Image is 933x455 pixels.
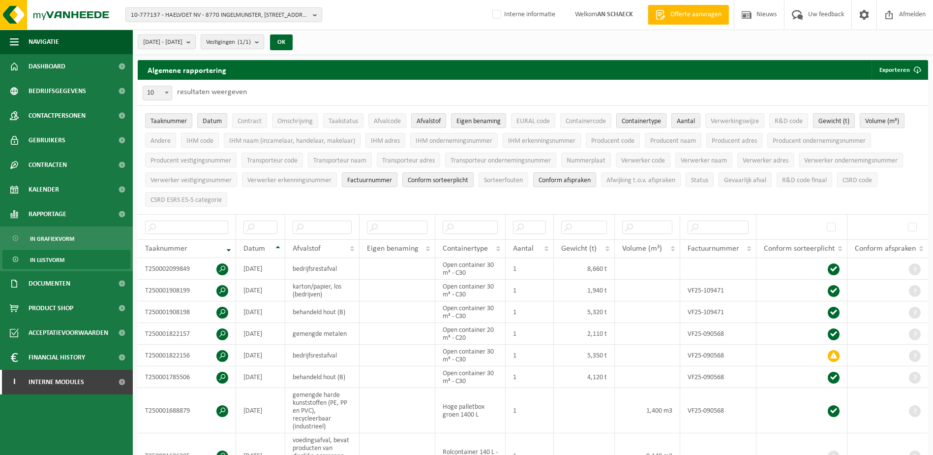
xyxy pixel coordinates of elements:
[451,157,551,164] span: Transporteur ondernemingsnummer
[560,113,611,128] button: ContainercodeContainercode: Activate to sort
[150,177,232,184] span: Verwerker vestigingsnummer
[451,113,506,128] button: Eigen benamingEigen benaming: Activate to sort
[30,229,74,248] span: In grafiekvorm
[150,157,231,164] span: Producent vestigingsnummer
[236,388,285,433] td: [DATE]
[236,345,285,366] td: [DATE]
[238,39,251,45] count: (1/1)
[516,118,550,125] span: EURAL code
[712,137,757,145] span: Producent adres
[435,345,506,366] td: Open container 30 m³ - C30
[374,118,401,125] span: Afvalcode
[125,7,322,22] button: 10-777137 - HAELVOET NV - 8770 INGELMUNSTER, [STREET_ADDRESS]
[554,366,615,388] td: 4,120 t
[29,54,65,79] span: Dashboard
[382,157,435,164] span: Transporteur adres
[597,11,633,18] strong: AN SCHAECK
[408,177,468,184] span: Conform sorteerplicht
[506,280,554,301] td: 1
[29,128,65,153] span: Gebruikers
[567,157,605,164] span: Nummerplaat
[554,345,615,366] td: 5,350 t
[177,88,247,96] label: resultaten weergeven
[368,113,406,128] button: AfvalcodeAfvalcode: Activate to sort
[837,172,877,187] button: CSRD codeCSRD code: Activate to sort
[484,177,523,184] span: Sorteerfouten
[860,113,904,128] button: Volume (m³)Volume (m³): Activate to sort
[285,301,360,323] td: behandeld hout (B)
[456,118,501,125] span: Eigen benaming
[782,177,827,184] span: R&D code finaal
[777,172,832,187] button: R&D code finaalR&amp;D code finaal: Activate to sort
[706,133,762,148] button: Producent adresProducent adres: Activate to sort
[616,113,666,128] button: ContainertypeContainertype: Activate to sort
[508,137,575,145] span: IHM erkenningsnummer
[705,113,764,128] button: VerwerkingswijzeVerwerkingswijze: Activate to sort
[411,113,446,128] button: AfvalstofAfvalstof: Activate to sort
[435,323,506,345] td: Open container 20 m³ - C20
[143,86,172,100] span: 10
[843,177,872,184] span: CSRD code
[29,321,108,345] span: Acceptatievoorwaarden
[769,113,808,128] button: R&D codeR&amp;D code: Activate to sort
[680,301,756,323] td: VF25-109471
[435,388,506,433] td: Hoge palletbox groen 1400 L
[342,172,397,187] button: FactuurnummerFactuurnummer: Activate to sort
[506,345,554,366] td: 1
[2,229,130,248] a: In grafiekvorm
[241,153,303,167] button: Transporteur codeTransporteur code: Activate to sort
[533,172,596,187] button: Conform afspraken : Activate to sort
[775,118,803,125] span: R&D code
[150,196,222,204] span: CSRD ESRS E5-5 categorie
[417,118,441,125] span: Afvalstof
[138,388,236,433] td: T250001688879
[554,280,615,301] td: 1,940 t
[377,153,440,167] button: Transporteur adresTransporteur adres: Activate to sort
[680,323,756,345] td: VF25-090568
[29,271,70,296] span: Documenten
[29,177,59,202] span: Kalender
[371,137,400,145] span: IHM adres
[865,118,899,125] span: Volume (m³)
[181,133,219,148] button: IHM codeIHM code: Activate to sort
[511,113,555,128] button: EURAL codeEURAL code: Activate to sort
[615,388,680,433] td: 1,400 m3
[818,118,849,125] span: Gewicht (t)
[691,177,708,184] span: Status
[606,177,675,184] span: Afwijking t.o.v. afspraken
[561,153,611,167] button: NummerplaatNummerplaat: Activate to sort
[513,245,534,253] span: Aantal
[203,118,222,125] span: Datum
[554,301,615,323] td: 5,320 t
[506,366,554,388] td: 1
[145,245,187,253] span: Taaknummer
[236,280,285,301] td: [DATE]
[243,245,265,253] span: Datum
[323,113,363,128] button: TaakstatusTaakstatus: Activate to sort
[150,137,171,145] span: Andere
[680,366,756,388] td: VF25-090568
[29,30,59,54] span: Navigatie
[247,177,331,184] span: Verwerker erkenningsnummer
[490,7,555,22] label: Interne informatie
[285,345,360,366] td: bedrijfsrestafval
[229,137,355,145] span: IHM naam (inzamelaar, handelaar, makelaar)
[410,133,498,148] button: IHM ondernemingsnummerIHM ondernemingsnummer: Activate to sort
[232,113,267,128] button: ContractContract: Activate to sort
[675,153,732,167] button: Verwerker naamVerwerker naam: Activate to sort
[2,250,130,269] a: In lijstvorm
[236,258,285,280] td: [DATE]
[285,366,360,388] td: behandeld hout (B)
[681,157,727,164] span: Verwerker naam
[285,323,360,345] td: gemengde metalen
[686,172,714,187] button: StatusStatus: Activate to sort
[622,118,661,125] span: Containertype
[145,113,192,128] button: TaaknummerTaaknummer: Activate to remove sorting
[677,118,695,125] span: Aantal
[285,280,360,301] td: karton/papier, los (bedrijven)
[479,172,528,187] button: SorteerfoutenSorteerfouten: Activate to sort
[506,388,554,433] td: 1
[197,113,227,128] button: DatumDatum: Activate to sort
[591,137,634,145] span: Producent code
